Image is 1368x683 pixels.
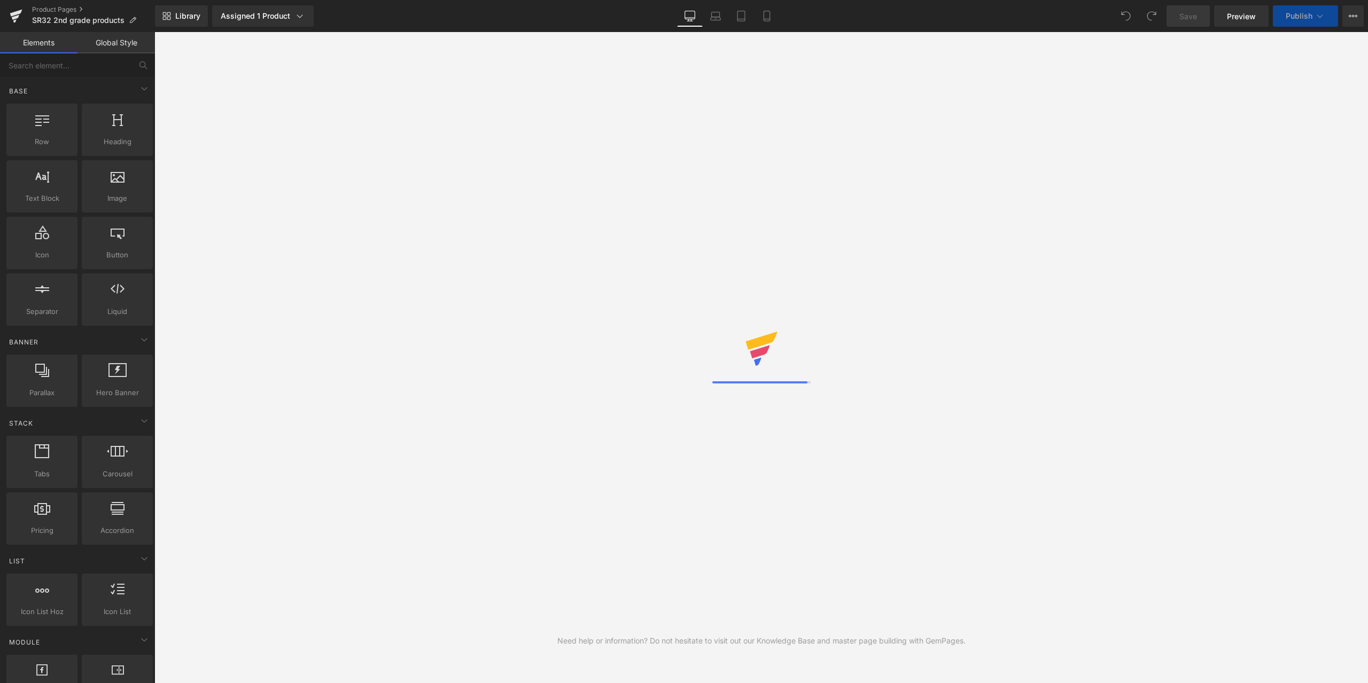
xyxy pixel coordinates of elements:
[10,387,74,398] span: Parallax
[85,387,150,398] span: Hero Banner
[10,606,74,617] span: Icon List Hoz
[221,11,305,21] div: Assigned 1 Product
[557,635,966,647] div: Need help or information? Do not hesitate to visit out our Knowledge Base and master page buildin...
[754,5,780,27] a: Mobile
[85,525,150,536] span: Accordion
[1179,11,1197,22] span: Save
[1342,5,1364,27] button: More
[10,136,74,147] span: Row
[1273,5,1338,27] button: Publish
[8,637,41,647] span: Module
[77,32,155,53] a: Global Style
[8,86,29,96] span: Base
[175,11,200,21] span: Library
[10,525,74,536] span: Pricing
[10,249,74,261] span: Icon
[32,5,155,14] a: Product Pages
[1214,5,1269,27] a: Preview
[1141,5,1162,27] button: Redo
[85,193,150,204] span: Image
[85,468,150,480] span: Carousel
[85,136,150,147] span: Heading
[85,306,150,317] span: Liquid
[10,193,74,204] span: Text Block
[32,16,125,25] span: SR32 2nd grade products
[1286,12,1312,20] span: Publish
[8,556,26,566] span: List
[1227,11,1256,22] span: Preview
[85,606,150,617] span: Icon List
[155,5,208,27] a: New Library
[10,468,74,480] span: Tabs
[1115,5,1137,27] button: Undo
[10,306,74,317] span: Separator
[85,249,150,261] span: Button
[703,5,728,27] a: Laptop
[728,5,754,27] a: Tablet
[8,337,40,347] span: Banner
[677,5,703,27] a: Desktop
[8,418,34,428] span: Stack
